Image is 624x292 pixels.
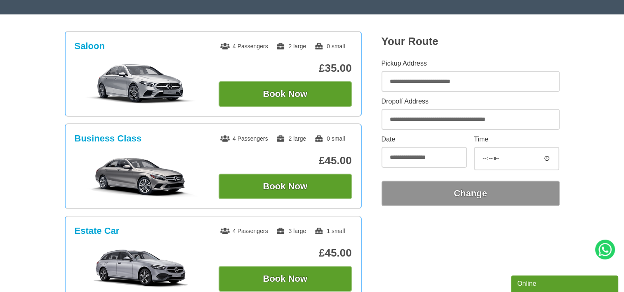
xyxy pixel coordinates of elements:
span: 4 Passengers [220,43,268,49]
label: Time [474,136,559,143]
button: Change [381,181,560,206]
iframe: chat widget [511,274,620,292]
button: Book Now [219,266,352,292]
h3: Saloon [75,41,105,52]
span: 4 Passengers [220,228,268,234]
p: £35.00 [219,62,352,75]
h3: Estate Car [75,226,120,236]
span: 3 large [276,228,306,234]
h3: Business Class [75,133,142,144]
span: 0 small [314,135,345,142]
label: Date [381,136,467,143]
label: Dropoff Address [381,98,560,105]
span: 1 small [314,228,345,234]
span: 0 small [314,43,345,49]
label: Pickup Address [381,60,560,67]
button: Book Now [219,81,352,107]
span: 2 large [276,43,306,49]
img: Estate Car [79,248,203,289]
p: £45.00 [219,154,352,167]
h2: Your Route [381,35,560,48]
span: 4 Passengers [220,135,268,142]
span: 2 large [276,135,306,142]
p: £45.00 [219,247,352,259]
img: Business Class [79,155,203,197]
button: Book Now [219,174,352,199]
img: Saloon [79,63,203,104]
